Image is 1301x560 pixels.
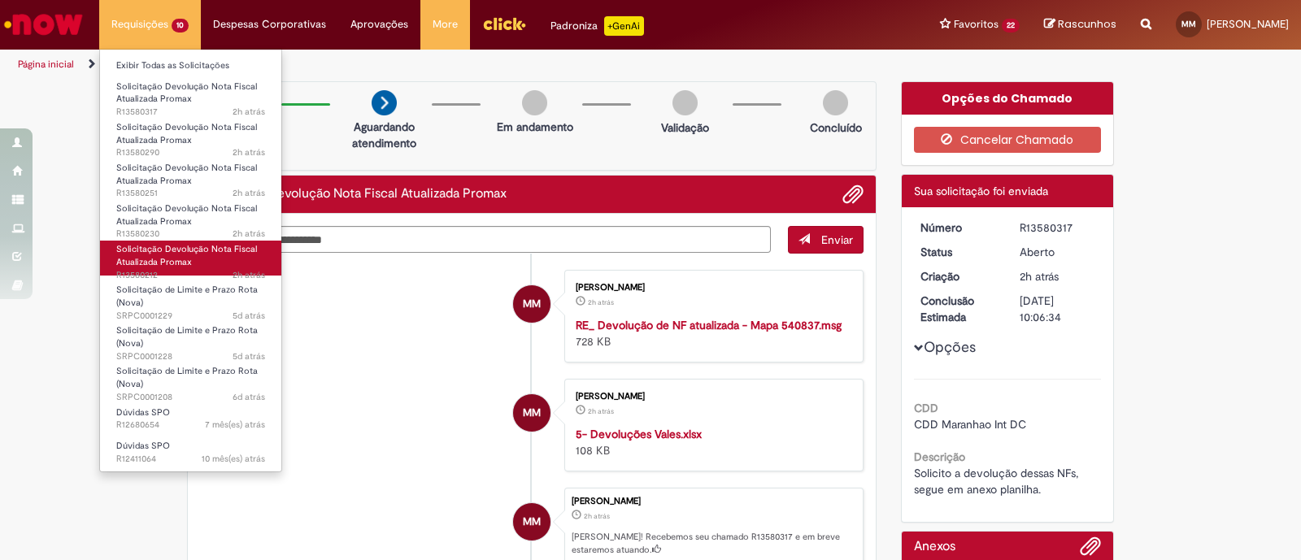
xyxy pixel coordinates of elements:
[116,391,265,404] span: SRPC0001208
[233,106,265,118] time: 30/09/2025 10:06:32
[576,318,842,332] a: RE_ Devolução de NF atualizada - Mapa 540837.msg
[111,16,168,33] span: Requisições
[914,401,938,415] b: CDD
[914,466,1081,497] span: Solicito a devolução dessas NFs, segue em anexo planilha.
[908,219,1008,236] dt: Número
[522,90,547,115] img: img-circle-grey.png
[200,226,771,254] textarea: Digite sua mensagem aqui...
[661,119,709,136] p: Validação
[1002,19,1020,33] span: 22
[18,58,74,71] a: Página inicial
[523,284,541,323] span: MM
[788,226,864,254] button: Enviar
[572,497,855,506] div: [PERSON_NAME]
[672,90,698,115] img: img-circle-grey.png
[914,184,1048,198] span: Sua solicitação foi enviada
[576,426,846,458] div: 108 KB
[1020,268,1095,284] div: 30/09/2025 10:06:31
[205,419,265,431] time: 17/02/2025 18:02:16
[100,404,281,434] a: Aberto R12680654 : Dúvidas SPO
[576,283,846,293] div: [PERSON_NAME]
[482,11,526,36] img: click_logo_yellow_360x200.png
[350,16,408,33] span: Aprovações
[1207,17,1289,31] span: [PERSON_NAME]
[116,440,170,452] span: Dúvidas SPO
[202,453,265,465] span: 10 mês(es) atrás
[116,106,265,119] span: R13580317
[914,417,1026,432] span: CDD Maranhao Int DC
[902,82,1114,115] div: Opções do Chamado
[116,202,257,228] span: Solicitação Devolução Nota Fiscal Atualizada Promax
[914,449,965,464] b: Descrição
[100,322,281,357] a: Aberto SRPC0001228 : Solicitação de Limite e Prazo Rota (Nova)
[550,16,644,36] div: Padroniza
[12,50,855,80] ul: Trilhas de página
[588,297,614,307] span: 2h atrás
[1181,19,1196,29] span: MM
[100,437,281,467] a: Aberto R12411064 : Dúvidas SPO
[523,502,541,541] span: MM
[345,119,424,151] p: Aguardando atendimento
[823,90,848,115] img: img-circle-grey.png
[576,427,702,441] strong: 5- Devoluções Vales.xlsx
[116,419,265,432] span: R12680654
[1020,269,1059,284] time: 30/09/2025 10:06:31
[604,16,644,36] p: +GenAi
[116,187,265,200] span: R13580251
[100,57,281,75] a: Exibir Todas as Solicitações
[908,244,1008,260] dt: Status
[914,127,1102,153] button: Cancelar Chamado
[116,350,265,363] span: SRPC0001228
[810,119,862,136] p: Concluído
[584,511,610,521] span: 2h atrás
[842,184,864,205] button: Adicionar anexos
[233,310,265,322] span: 5d atrás
[100,200,281,235] a: Aberto R13580230 : Solicitação Devolução Nota Fiscal Atualizada Promax
[954,16,999,33] span: Favoritos
[588,406,614,416] span: 2h atrás
[116,121,257,146] span: Solicitação Devolução Nota Fiscal Atualizada Promax
[576,392,846,402] div: [PERSON_NAME]
[100,281,281,316] a: Aberto SRPC0001229 : Solicitação de Limite e Prazo Rota (Nova)
[200,187,507,202] h2: Solicitação Devolução Nota Fiscal Atualizada Promax Histórico de tíquete
[116,243,257,268] span: Solicitação Devolução Nota Fiscal Atualizada Promax
[821,232,853,247] span: Enviar
[172,19,189,33] span: 10
[116,228,265,241] span: R13580230
[233,146,265,158] span: 2h atrás
[513,394,550,432] div: Matheus Lobo Matos
[572,531,855,556] p: [PERSON_NAME]! Recebemos seu chamado R13580317 e em breve estaremos atuando.
[100,78,281,113] a: Aberto R13580317 : Solicitação Devolução Nota Fiscal Atualizada Promax
[100,362,281,397] a: Aberto SRPC0001208 : Solicitação de Limite e Prazo Rota (Nova)
[1020,244,1095,260] div: Aberto
[100,241,281,276] a: Aberto R13580212 : Solicitação Devolução Nota Fiscal Atualizada Promax
[233,228,265,240] time: 30/09/2025 09:51:10
[116,310,265,323] span: SRPC0001229
[1058,16,1116,32] span: Rascunhos
[433,16,458,33] span: More
[233,269,265,281] span: 2h atrás
[1044,17,1116,33] a: Rascunhos
[908,268,1008,284] dt: Criação
[116,365,258,390] span: Solicitação de Limite e Prazo Rota (Nova)
[584,511,610,521] time: 30/09/2025 10:06:31
[513,285,550,323] div: Matheus Lobo Matos
[205,419,265,431] span: 7 mês(es) atrás
[99,49,282,472] ul: Requisições
[1020,269,1059,284] span: 2h atrás
[2,8,85,41] img: ServiceNow
[116,453,265,466] span: R12411064
[588,297,614,307] time: 30/09/2025 10:06:29
[1020,219,1095,236] div: R13580317
[233,350,265,362] span: 5d atrás
[523,393,541,432] span: MM
[116,80,257,106] span: Solicitação Devolução Nota Fiscal Atualizada Promax
[908,293,1008,325] dt: Conclusão Estimada
[116,406,170,419] span: Dúvidas SPO
[116,146,265,159] span: R13580290
[116,162,257,187] span: Solicitação Devolução Nota Fiscal Atualizada Promax
[116,269,265,282] span: R13580212
[233,106,265,118] span: 2h atrás
[233,187,265,199] span: 2h atrás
